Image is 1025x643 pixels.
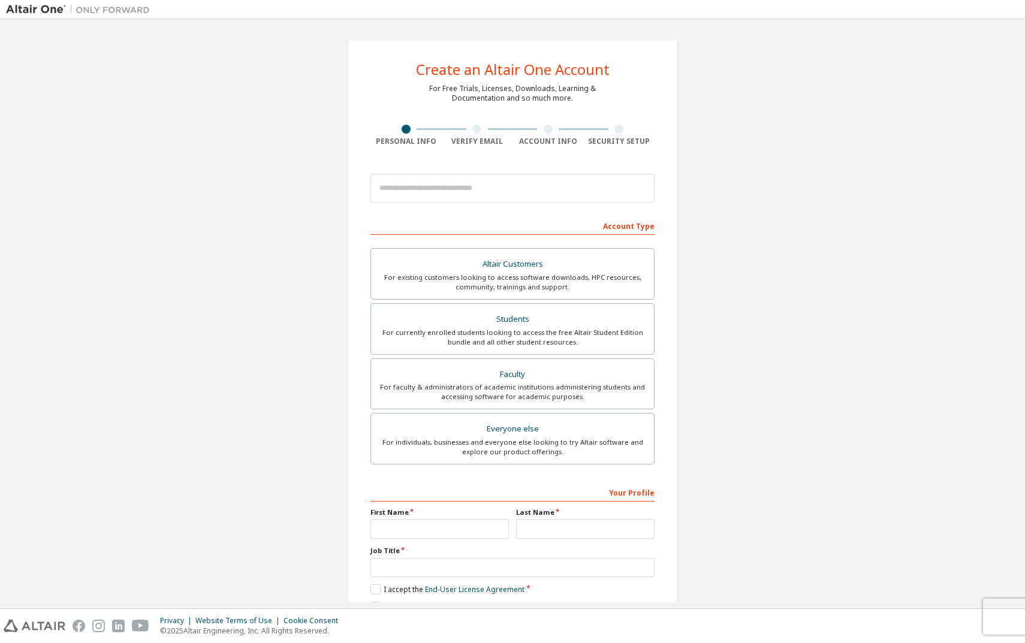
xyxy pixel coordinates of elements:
[425,584,524,594] a: End-User License Agreement
[92,620,105,632] img: instagram.svg
[516,508,655,517] label: Last Name
[370,137,442,146] div: Personal Info
[378,421,647,437] div: Everyone else
[512,137,584,146] div: Account Info
[378,311,647,328] div: Students
[378,256,647,273] div: Altair Customers
[195,616,284,626] div: Website Terms of Use
[284,616,345,626] div: Cookie Consent
[6,4,156,16] img: Altair One
[378,437,647,457] div: For individuals, businesses and everyone else looking to try Altair software and explore our prod...
[160,626,345,636] p: © 2025 Altair Engineering, Inc. All Rights Reserved.
[370,584,524,594] label: I accept the
[378,273,647,292] div: For existing customers looking to access software downloads, HPC resources, community, trainings ...
[429,84,596,103] div: For Free Trials, Licenses, Downloads, Learning & Documentation and so much more.
[442,137,513,146] div: Verify Email
[416,62,610,77] div: Create an Altair One Account
[112,620,125,632] img: linkedin.svg
[370,482,655,502] div: Your Profile
[370,602,557,612] label: I would like to receive marketing emails from Altair
[132,620,149,632] img: youtube.svg
[378,366,647,383] div: Faculty
[370,546,655,556] label: Job Title
[370,216,655,235] div: Account Type
[73,620,85,632] img: facebook.svg
[584,137,655,146] div: Security Setup
[370,508,509,517] label: First Name
[4,620,65,632] img: altair_logo.svg
[378,328,647,347] div: For currently enrolled students looking to access the free Altair Student Edition bundle and all ...
[378,382,647,402] div: For faculty & administrators of academic institutions administering students and accessing softwa...
[160,616,195,626] div: Privacy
